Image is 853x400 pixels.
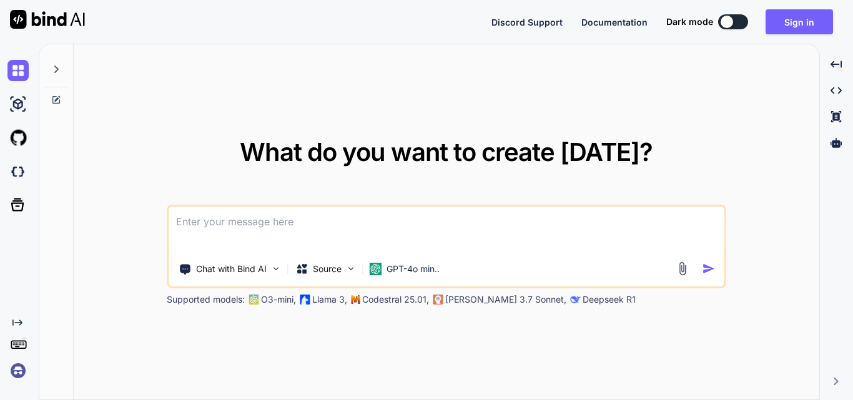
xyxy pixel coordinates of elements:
[583,293,636,306] p: Deepseek R1
[491,16,563,29] button: Discord Support
[387,263,440,275] p: GPT-4o min..
[351,295,360,304] img: Mistral-AI
[167,293,245,306] p: Supported models:
[7,94,29,115] img: ai-studio
[362,293,429,306] p: Codestral 25.01,
[7,127,29,149] img: githubLight
[581,16,648,29] button: Documentation
[766,9,833,34] button: Sign in
[300,295,310,305] img: Llama2
[433,295,443,305] img: claude
[7,60,29,81] img: chat
[675,261,689,276] img: attachment
[491,17,563,27] span: Discord Support
[312,293,347,306] p: Llama 3,
[196,263,267,275] p: Chat with Bind AI
[10,10,85,29] img: Bind AI
[570,295,580,305] img: claude
[345,263,356,274] img: Pick Models
[249,295,259,305] img: GPT-4
[7,360,29,381] img: signin
[445,293,566,306] p: [PERSON_NAME] 3.7 Sonnet,
[313,263,342,275] p: Source
[270,263,281,274] img: Pick Tools
[702,262,715,275] img: icon
[581,17,648,27] span: Documentation
[666,16,713,28] span: Dark mode
[369,263,382,275] img: GPT-4o mini
[7,161,29,182] img: darkCloudIdeIcon
[240,137,653,167] span: What do you want to create [DATE]?
[261,293,296,306] p: O3-mini,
